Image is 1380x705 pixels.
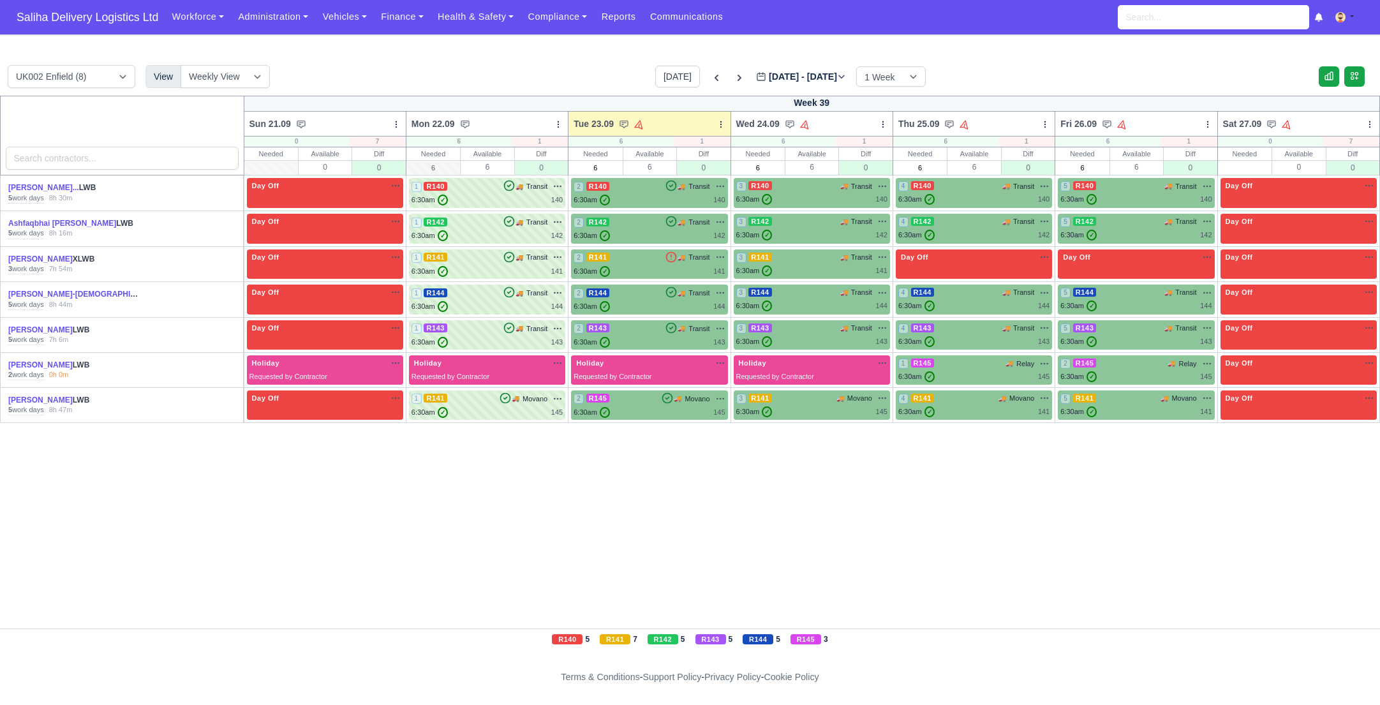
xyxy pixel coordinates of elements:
div: 6:30am [898,230,935,241]
strong: 2 [8,371,12,378]
span: ✓ [438,230,448,241]
span: ✓ [1087,336,1097,347]
span: 🚚 [840,253,848,262]
div: 7h 54m [49,264,73,274]
span: ✓ [600,195,610,205]
div: 6:30am [412,337,448,348]
div: 140 [1200,194,1212,205]
div: 144 [876,301,887,311]
span: Day Off [249,323,282,332]
div: Diff [1002,147,1055,160]
span: 3 [736,288,746,298]
span: ✓ [438,195,448,205]
div: LWB [8,325,141,336]
span: 1 [898,359,909,369]
span: 1 [412,253,422,263]
span: Day Off [1223,181,1256,190]
span: Transit [688,323,709,334]
div: 6:30am [574,301,610,312]
span: Transit [1013,216,1034,227]
span: 🚚 [1164,217,1172,226]
a: Compliance [521,4,594,29]
span: Transit [526,288,547,299]
span: 🚚 [678,218,685,227]
span: Holiday [412,359,445,367]
div: 6 [623,160,676,174]
span: ✓ [762,194,772,205]
div: work days [8,228,44,239]
div: 6:30am [574,337,610,348]
div: View [145,65,181,88]
span: Transit [1175,181,1196,192]
div: 0 [1326,160,1379,175]
div: 6:30am [898,301,935,311]
button: [DATE] [655,66,700,87]
span: 🚚 [516,253,523,262]
div: 143 [551,337,563,348]
span: Sun 21.09 [249,117,291,130]
span: 🚚 [678,182,685,191]
div: 144 [1038,301,1050,311]
div: 6:30am [736,194,773,205]
div: 141 [876,265,887,276]
span: ✓ [924,194,935,205]
span: 🚚 [516,288,523,298]
span: Relay [1016,359,1034,369]
span: R142 [1073,217,1097,226]
div: 0 [1002,160,1055,175]
div: 6 [461,160,514,174]
div: work days [8,335,44,345]
span: R144 [424,288,447,297]
div: 142 [1200,230,1212,241]
div: 1 [836,137,893,147]
span: ✓ [1087,301,1097,311]
div: Needed [568,147,622,160]
span: Transit [1013,323,1034,334]
span: R144 [586,288,610,297]
div: 6:30am [412,230,448,241]
div: Available [623,147,676,160]
div: 1 [998,137,1055,147]
span: Transit [1175,323,1196,334]
span: Transit [526,181,547,192]
div: Needed [731,147,785,160]
span: ✓ [600,230,610,241]
div: 142 [713,230,725,241]
div: 144 [1200,301,1212,311]
span: ✓ [600,301,610,312]
span: Transit [526,323,547,334]
span: Transit [851,181,872,192]
div: 1 [512,137,568,147]
span: R143 [586,323,610,332]
span: Tue 23.09 [574,117,614,130]
span: Movano [847,393,872,404]
span: 4 [898,323,909,334]
a: Communications [643,4,731,29]
span: 🚚 [516,182,523,191]
div: 0 [1218,137,1323,147]
span: 🚚 [840,181,848,191]
div: 1 [674,137,731,147]
a: [PERSON_NAME] [8,325,73,334]
span: ✓ [762,336,772,347]
a: Saliha Delivery Logistics Ltd [10,5,165,30]
span: ✓ [1087,194,1097,205]
span: 2 [574,288,584,299]
div: 6 [568,137,674,147]
span: Day Off [249,253,282,262]
div: 143 [1038,336,1050,347]
span: Holiday [574,359,607,367]
span: 🚚 [1002,323,1010,333]
span: R141 [424,253,447,262]
span: 3 [736,217,746,227]
div: Needed [244,147,298,160]
div: 6:30am [1060,301,1097,311]
div: LWB [8,182,141,193]
span: 🚚 [516,218,523,227]
div: 8h 16m [49,228,73,239]
div: 6 [1110,160,1163,174]
div: 6 [947,160,1000,174]
input: Search contractors... [6,147,239,170]
span: ✓ [438,266,448,277]
span: Day Off [1223,323,1256,332]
